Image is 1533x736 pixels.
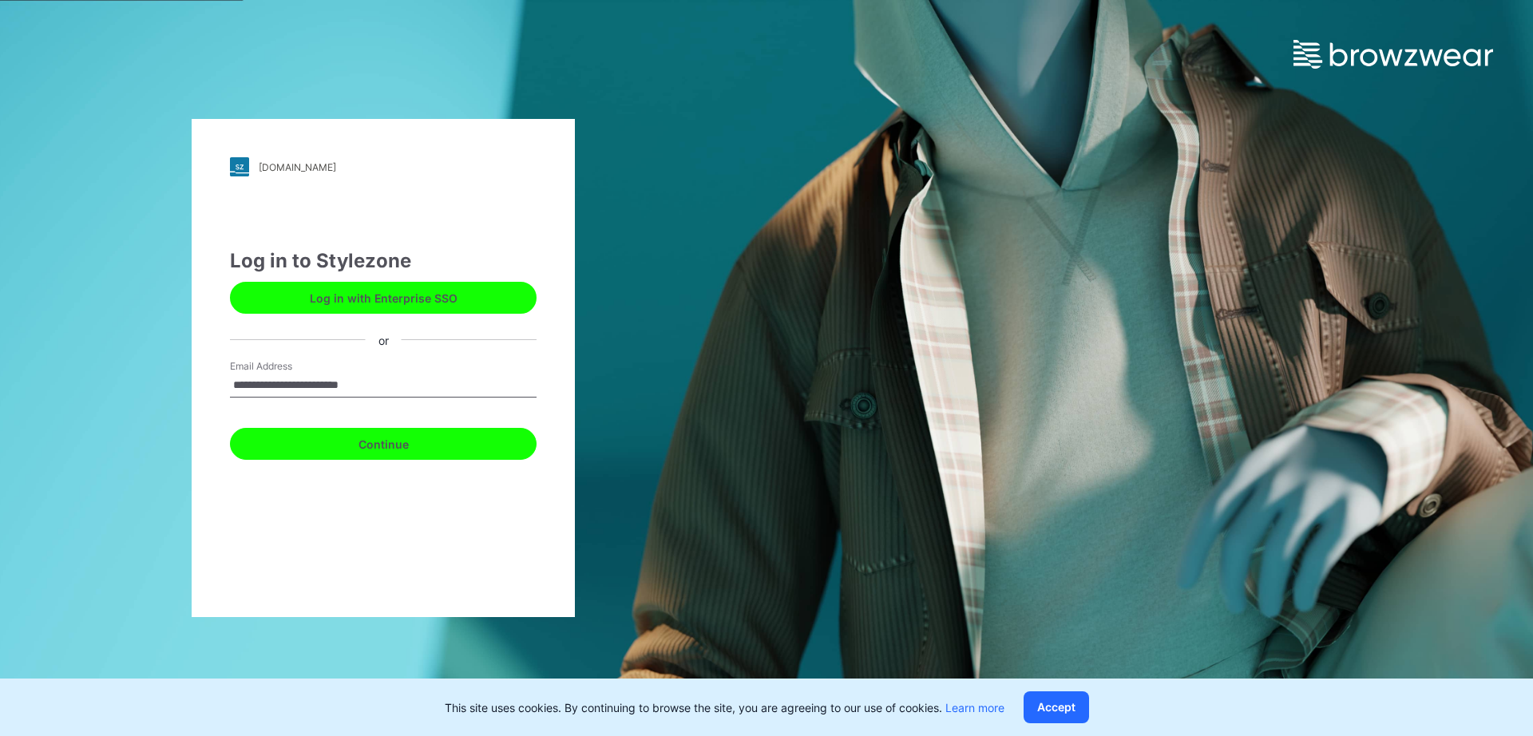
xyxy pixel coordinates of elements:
[230,157,537,176] a: [DOMAIN_NAME]
[445,699,1004,716] p: This site uses cookies. By continuing to browse the site, you are agreeing to our use of cookies.
[945,701,1004,714] a: Learn more
[259,161,336,173] div: [DOMAIN_NAME]
[230,247,537,275] div: Log in to Stylezone
[1293,40,1493,69] img: browzwear-logo.e42bd6dac1945053ebaf764b6aa21510.svg
[230,428,537,460] button: Continue
[366,331,402,348] div: or
[230,282,537,314] button: Log in with Enterprise SSO
[230,157,249,176] img: stylezone-logo.562084cfcfab977791bfbf7441f1a819.svg
[1024,691,1089,723] button: Accept
[230,359,342,374] label: Email Address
